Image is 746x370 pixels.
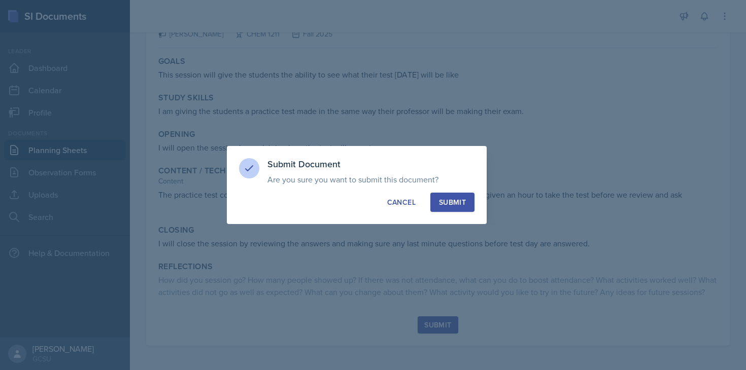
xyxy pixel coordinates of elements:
[267,158,474,170] h3: Submit Document
[379,193,424,212] button: Cancel
[430,193,474,212] button: Submit
[439,197,466,207] div: Submit
[387,197,416,207] div: Cancel
[267,174,474,184] p: Are you sure you want to submit this document?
